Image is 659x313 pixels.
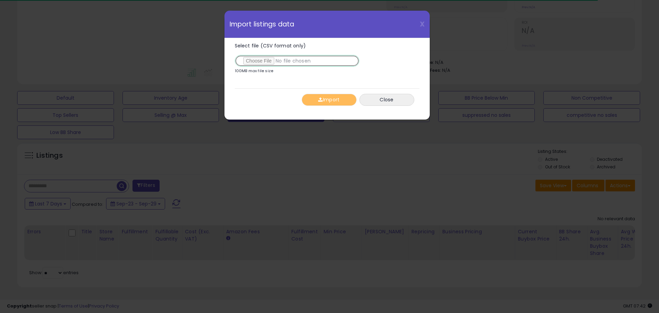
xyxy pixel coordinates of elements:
span: Import listings data [230,21,294,27]
span: Select file (CSV format only) [235,42,306,49]
span: X [420,19,425,29]
p: 100MB max file size [235,69,274,73]
button: Import [302,94,357,106]
button: Close [359,94,414,106]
